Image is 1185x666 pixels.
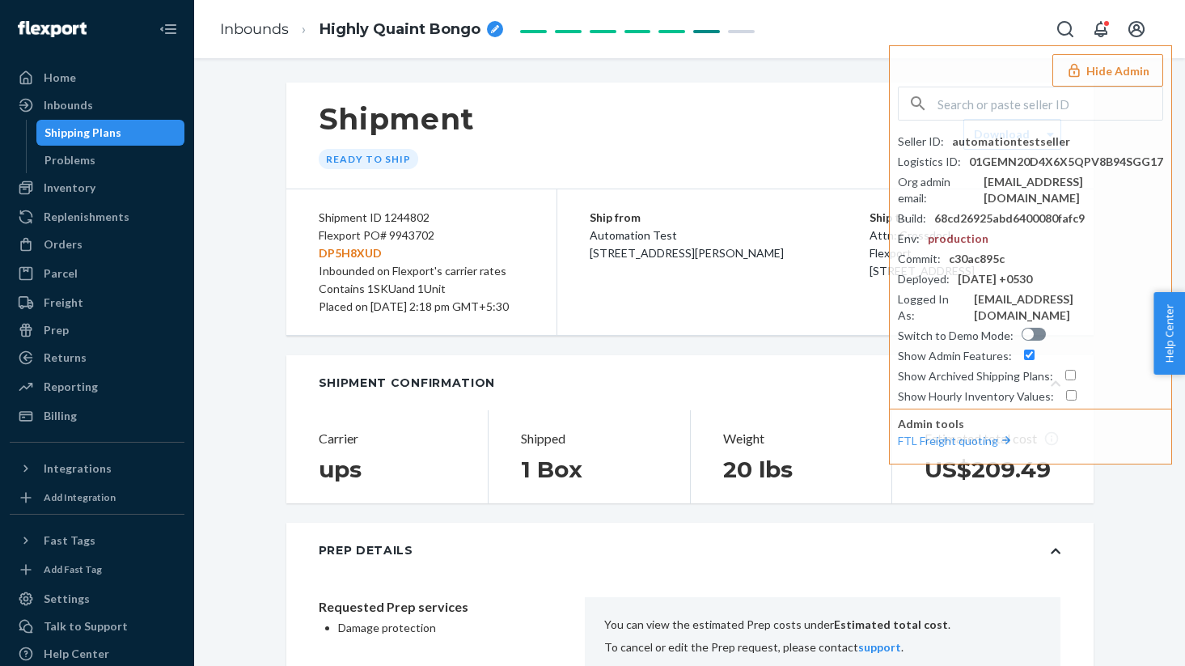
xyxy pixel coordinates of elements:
h1: 1 Box [521,455,658,484]
div: [EMAIL_ADDRESS][DOMAIN_NAME] [984,174,1163,206]
div: Inbounds [44,97,93,113]
div: Show Archived Shipping Plans : [898,368,1053,384]
div: Shipping Plans [44,125,121,141]
p: You can view the estimated Prep costs under . [604,617,1042,633]
a: Add Fast Tag [10,560,184,579]
p: Admin tools [898,416,1163,432]
h1: 20 lbs [723,455,860,484]
div: Prep Details [319,542,413,558]
div: Billing [44,408,77,424]
div: Contains 1 SKU and 1 Unit [319,280,524,298]
button: Integrations [10,456,184,481]
div: Add Integration [44,490,116,504]
div: Org admin email : [898,174,976,206]
div: production [928,231,988,247]
div: Ready to ship [319,149,418,169]
div: Reporting [44,379,98,395]
p: Carrier [319,430,456,448]
p: Damage protection [338,620,520,636]
div: Integrations [44,460,112,477]
div: Switch to Demo Mode : [898,328,1014,344]
div: Env : [898,231,920,247]
button: Help Center [1153,292,1185,375]
div: Inventory [44,180,95,196]
a: Freight [10,290,184,316]
p: DP5H8XUD [319,244,524,262]
a: Problems [36,147,185,173]
a: Reporting [10,374,184,400]
div: 01GEMN20D4X6X5QPV8B94SGG17 [969,154,1163,170]
a: Inbounds [10,92,184,118]
button: Close Navigation [152,13,184,45]
p: Weight [723,430,860,448]
input: Search or paste seller ID [937,87,1162,120]
div: Prep [44,322,69,338]
div: [EMAIL_ADDRESS][DOMAIN_NAME] [974,291,1163,324]
div: Shipment ID 1244802 [319,209,524,227]
div: Flexport PO# 9943702 [319,227,524,262]
div: Logistics ID : [898,154,961,170]
div: c30ac895c [949,251,1005,267]
span: Automation Test [STREET_ADDRESS][PERSON_NAME] [590,228,784,260]
h1: Shipment [319,102,475,136]
span: Highly Quaint Bongo [320,19,480,40]
ol: breadcrumbs [207,6,516,53]
div: Settings [44,591,90,607]
a: Add Integration [10,488,184,507]
h1: US$209.49 [925,455,1061,484]
a: Prep [10,317,184,343]
p: Flexport [870,244,1061,262]
div: Talk to Support [44,618,128,634]
p: Attn: Crossdock [870,227,1061,244]
div: Shipment Confirmation [319,375,496,391]
button: Fast Tags [10,528,184,554]
a: Parcel [10,261,184,286]
button: Open account menu [1120,13,1153,45]
button: Open Search Box [1049,13,1081,45]
div: Parcel [44,265,78,282]
p: Requested Prep services [319,597,520,617]
p: Ship to [870,209,1061,227]
a: Shipping Plans [36,120,185,146]
button: Hide Admin [1052,54,1163,87]
div: Show Admin Features : [898,348,1012,364]
div: [DATE] +0530 [958,271,1032,287]
div: Deployed : [898,271,950,287]
a: Billing [10,403,184,429]
a: Talk to Support [10,613,184,639]
p: Shipped [521,430,658,448]
div: Commit : [898,251,941,267]
div: Returns [44,350,87,366]
div: Home [44,70,76,86]
div: Seller ID : [898,134,944,150]
div: Show Hourly Inventory Values : [898,388,1054,405]
a: FTL Freight quoting [898,434,1014,448]
a: Inventory [10,175,184,201]
span: [STREET_ADDRESS] [870,264,975,278]
a: Settings [10,586,184,612]
div: Add Fast Tag [44,562,102,576]
div: Freight [44,295,83,311]
a: Home [10,65,184,91]
p: To cancel or edit the Prep request, please contact . [604,639,1042,655]
a: Orders [10,231,184,257]
div: automationtestseller [952,134,1070,150]
div: Placed on [DATE] 2:18 pm GMT+5:30 [319,298,524,316]
div: Replenishments [44,209,129,225]
h1: ups [319,455,456,484]
div: Inbounded on Flexport's carrier rates [319,262,524,280]
div: Orders [44,236,83,252]
img: Flexport logo [18,21,87,37]
a: Replenishments [10,204,184,230]
div: Build : [898,210,926,227]
div: 68cd26925abd6400080fafc9 [934,210,1085,227]
b: Estimated total cost [834,617,948,631]
a: Returns [10,345,184,371]
div: Problems [44,152,95,168]
div: Help Center [44,646,109,662]
button: Open notifications [1085,13,1117,45]
div: Logged In As : [898,291,966,324]
p: Ship from [590,209,870,227]
a: Inbounds [220,20,289,38]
